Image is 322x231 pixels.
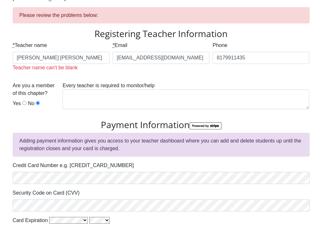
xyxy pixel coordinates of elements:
label: Phone [213,42,227,49]
abbr: required [13,42,15,48]
label: Card Expiration [13,217,48,224]
span: Teacher name can't be blank [13,65,78,70]
div: Adding payment information gives you access to your teacher dashboard where you can add and delet... [13,133,310,157]
label: Email [113,42,127,49]
label: Yes [13,100,21,107]
div: Please review the problems below: [13,7,310,23]
h3: Payment Information [13,119,310,130]
div: Every teacher is required to monitor/help [61,82,311,114]
img: StripeBadge-6abf274609356fb1c7d224981e4c13d8e07f95b5cc91948bd4e3604f74a73e6b.png [190,122,221,130]
label: Credit Card Number e.g. [CREDIT_CARD_NUMBER] [13,162,134,169]
label: Are you a member of this chapter? [13,82,60,97]
h3: Registering Teacher Information [13,28,310,39]
label: Security Code on Card (CVV) [13,189,80,197]
label: Teacher name [13,42,47,49]
label: No [28,100,34,107]
abbr: required [113,42,115,48]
